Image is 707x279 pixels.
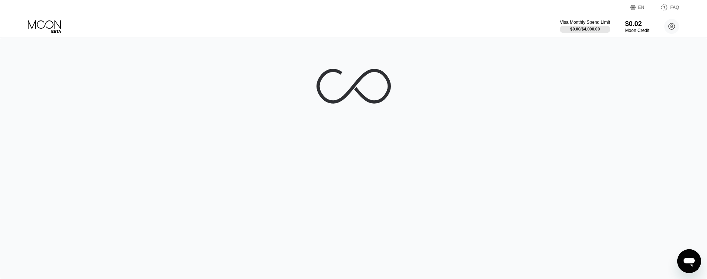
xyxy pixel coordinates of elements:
[625,28,649,33] div: Moon Credit
[653,4,679,11] div: FAQ
[625,20,649,33] div: $0.02Moon Credit
[638,5,645,10] div: EN
[670,5,679,10] div: FAQ
[570,27,600,31] div: $0.00 / $4,000.00
[630,4,653,11] div: EN
[677,249,701,273] iframe: Button to launch messaging window
[625,20,649,28] div: $0.02
[560,20,610,25] div: Visa Monthly Spend Limit
[560,20,610,33] div: Visa Monthly Spend Limit$0.00/$4,000.00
